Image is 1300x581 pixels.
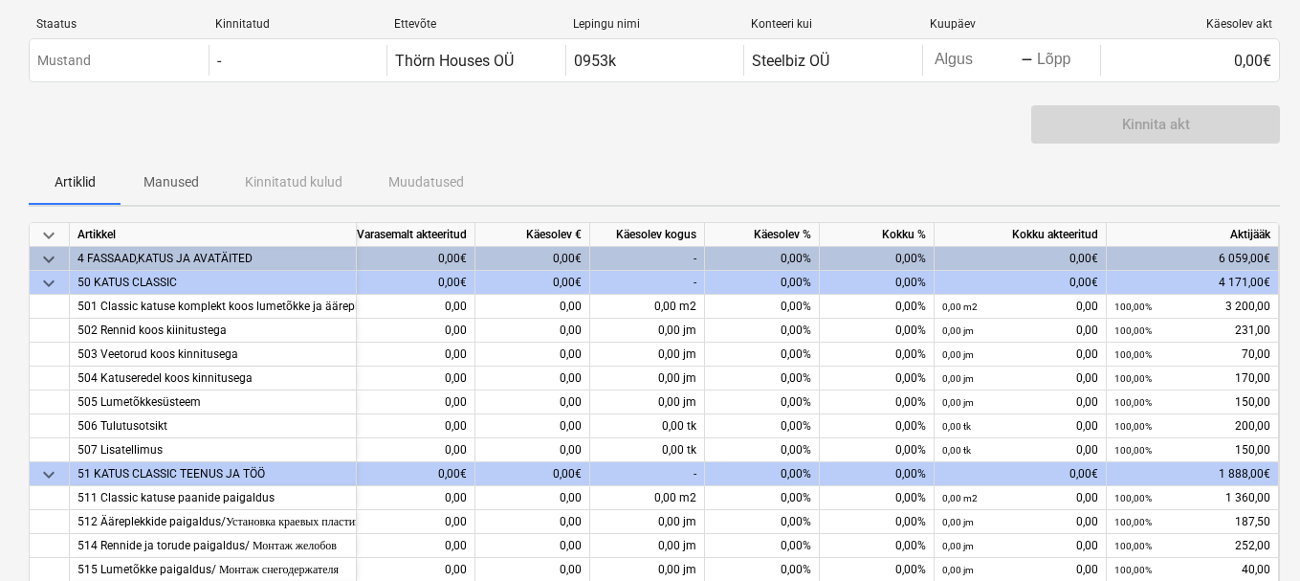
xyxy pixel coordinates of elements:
[935,271,1107,295] div: 0,00€
[942,421,971,432] small: 0,00 tk
[37,272,60,295] span: keyboard_arrow_down
[1114,414,1270,438] div: 200,00
[590,271,705,295] div: -
[37,224,60,247] span: keyboard_arrow_down
[475,534,590,558] div: 0,00
[1114,510,1270,534] div: 187,50
[1114,295,1270,319] div: 3 200,00
[77,510,348,534] div: 512 Ääreplekkide paigaldus/Установка краевых пластин
[475,247,590,271] div: 0,00€
[475,223,590,247] div: Käesolev €
[705,462,820,486] div: 0,00%
[942,414,1098,438] div: 0,00
[77,271,348,295] div: 50 KATUS CLASSIC
[942,343,1098,367] div: 0,00
[1114,373,1152,384] small: 100,00%
[70,223,357,247] div: Artikkel
[705,271,820,295] div: 0,00%
[942,445,971,456] small: 0,00 tk
[705,319,820,343] div: 0,00%
[942,517,974,527] small: 0,00 jm
[931,47,1021,74] input: Algus
[705,295,820,319] div: 0,00%
[590,223,705,247] div: Käesolev kogus
[942,373,974,384] small: 0,00 jm
[303,247,475,271] div: 0,00€
[590,462,705,486] div: -
[590,319,705,343] div: 0,00 jm
[1114,486,1270,510] div: 1 360,00
[590,247,705,271] div: -
[77,391,348,414] div: 505 Lumetõkkesüsteem
[1114,565,1152,575] small: 100,00%
[942,534,1098,558] div: 0,00
[1033,47,1123,74] input: Lõpp
[1114,319,1270,343] div: 231,00
[475,510,590,534] div: 0,00
[1114,541,1152,551] small: 100,00%
[930,17,1093,31] div: Kuupäev
[37,51,91,71] p: Mustand
[820,247,935,271] div: 0,00%
[77,319,348,343] div: 502 Rennid koos kiinitustega
[1107,462,1279,486] div: 1 888,00€
[820,486,935,510] div: 0,00%
[590,295,705,319] div: 0,00 m2
[475,271,590,295] div: 0,00€
[751,17,914,31] div: Konteeri kui
[705,223,820,247] div: Käesolev %
[942,397,974,408] small: 0,00 jm
[942,510,1098,534] div: 0,00
[942,325,974,336] small: 0,00 jm
[574,52,616,70] div: 0953k
[37,463,60,486] span: keyboard_arrow_down
[935,247,1107,271] div: 0,00€
[1114,367,1270,391] div: 170,00
[215,17,379,31] div: Kinnitatud
[1021,55,1033,66] div: -
[311,367,467,391] div: 0,00
[475,295,590,319] div: 0,00
[1109,17,1272,31] div: Käesolev akt
[303,223,475,247] div: Varasemalt akteeritud
[37,248,60,271] span: keyboard_arrow_down
[1114,397,1152,408] small: 100,00%
[311,295,467,319] div: 0,00
[1114,493,1152,503] small: 100,00%
[475,343,590,367] div: 0,00
[942,565,974,575] small: 0,00 jm
[942,295,1098,319] div: 0,00
[475,319,590,343] div: 0,00
[475,486,590,510] div: 0,00
[942,319,1098,343] div: 0,00
[820,462,935,486] div: 0,00%
[143,172,199,192] p: Manused
[311,414,467,438] div: 0,00
[820,295,935,319] div: 0,00%
[705,247,820,271] div: 0,00%
[590,486,705,510] div: 0,00 m2
[311,438,467,462] div: 0,00
[36,17,200,31] div: Staatus
[820,438,935,462] div: 0,00%
[77,438,348,462] div: 507 Lisatellimus
[705,534,820,558] div: 0,00%
[217,52,221,70] div: -
[1114,534,1270,558] div: 252,00
[77,295,348,319] div: 501 Classic katuse komplekt koos lumetõkke ja ääreplekidega
[77,343,348,367] div: 503 Veetorud koos kinnitusega
[311,343,467,367] div: 0,00
[573,17,737,31] div: Lepingu nimi
[77,462,348,486] div: 51 KATUS CLASSIC TEENUS JA TÖÖ
[942,486,1098,510] div: 0,00
[52,172,98,192] p: Artiklid
[311,534,467,558] div: 0,00
[475,462,590,486] div: 0,00€
[77,367,348,391] div: 504 Katuseredel koos kinnitusega
[590,414,705,438] div: 0,00 tk
[475,414,590,438] div: 0,00
[1114,438,1270,462] div: 150,00
[705,343,820,367] div: 0,00%
[1114,325,1152,336] small: 100,00%
[590,343,705,367] div: 0,00 jm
